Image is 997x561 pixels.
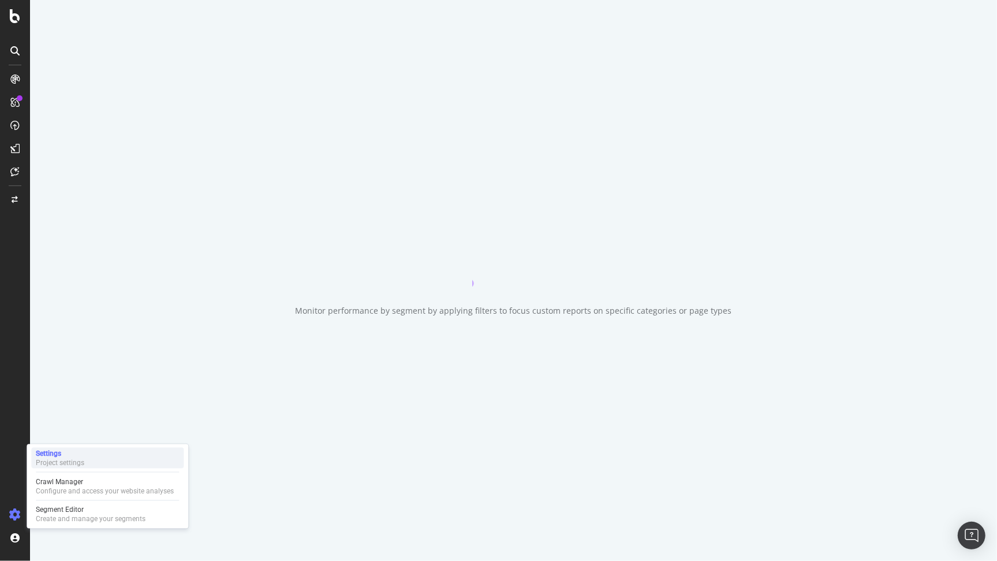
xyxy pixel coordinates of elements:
a: Crawl ManagerConfigure and access your website analyses [31,476,184,497]
div: Configure and access your website analyses [36,486,174,496]
div: Settings [36,449,84,458]
div: Crawl Manager [36,477,174,486]
a: Segment EditorCreate and manage your segments [31,504,184,525]
div: Monitor performance by segment by applying filters to focus custom reports on specific categories... [296,305,732,317]
div: Create and manage your segments [36,515,145,524]
div: Project settings [36,458,84,467]
div: animation [472,245,555,287]
div: Open Intercom Messenger [958,522,985,549]
div: Segment Editor [36,506,145,515]
a: SettingsProject settings [31,448,184,469]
